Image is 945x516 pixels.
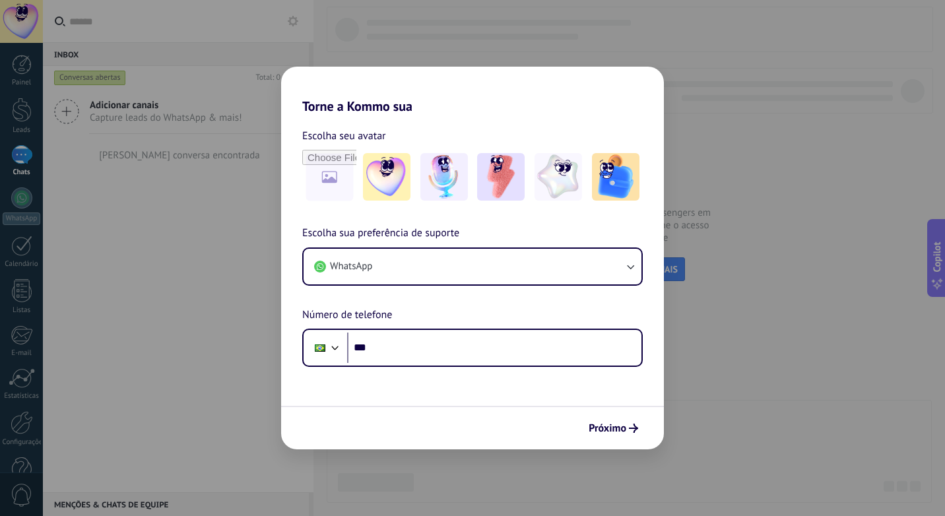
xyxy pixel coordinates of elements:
img: -1.jpeg [363,153,410,201]
h2: Torne a Kommo sua [281,67,664,114]
span: Número de telefone [302,307,392,324]
span: Escolha seu avatar [302,127,386,145]
img: -5.jpeg [592,153,639,201]
span: Próximo [589,424,626,433]
span: Escolha sua preferência de suporte [302,225,459,242]
img: -4.jpeg [535,153,582,201]
img: -3.jpeg [477,153,525,201]
button: Próximo [583,417,644,439]
img: -2.jpeg [420,153,468,201]
span: WhatsApp [330,260,372,273]
div: Brazil: + 55 [308,334,333,362]
button: WhatsApp [304,249,641,284]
